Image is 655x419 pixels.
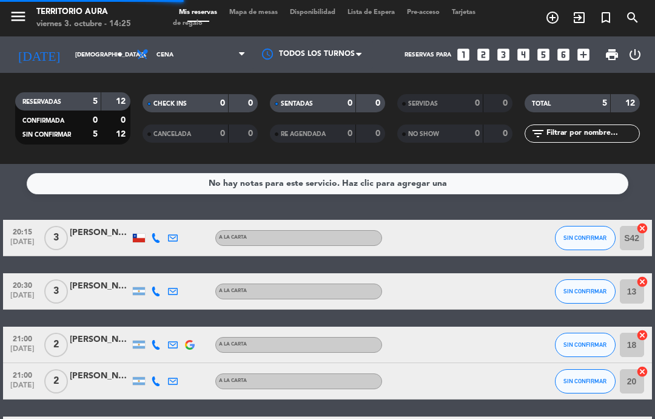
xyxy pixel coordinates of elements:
i: cancel [636,329,648,341]
strong: 12 [116,130,128,138]
strong: 12 [116,97,128,106]
i: looks_4 [516,47,531,63]
strong: 0 [503,129,510,138]
strong: 0 [475,99,480,107]
span: A LA CARTA [219,342,247,347]
span: CANCELADA [153,131,191,137]
span: CONFIRMADA [22,118,64,124]
i: cancel [636,366,648,378]
i: looks_6 [556,47,571,63]
span: BUSCAR [619,7,646,28]
strong: 0 [375,99,383,107]
img: google-logo.png [185,340,195,350]
span: SIN CONFIRMAR [563,341,606,348]
span: RESERVAR MESA [539,7,566,28]
i: menu [9,7,27,26]
i: cancel [636,222,648,234]
button: SIN CONFIRMAR [555,279,616,304]
i: add_box [576,47,591,63]
div: [PERSON_NAME] [70,369,130,383]
span: A LA CARTA [219,288,247,293]
div: TERRITORIO AURA [36,6,131,18]
span: Mapa de mesas [223,9,284,16]
button: SIN CONFIRMAR [555,333,616,357]
button: menu [9,7,27,30]
div: [PERSON_NAME] [70,333,130,347]
strong: 0 [348,99,352,107]
span: WALK IN [566,7,593,28]
span: [DATE] [7,381,38,395]
span: Lista de Espera [341,9,401,16]
span: Mis reservas [173,9,223,16]
strong: 5 [93,97,98,106]
span: [DATE] [7,238,38,252]
i: [DATE] [9,42,69,67]
span: SENTADAS [281,101,313,107]
span: SIN CONFIRMAR [22,132,71,138]
span: print [605,47,619,62]
strong: 0 [121,116,128,124]
span: 20:30 [7,278,38,291]
strong: 12 [625,99,637,107]
span: 3 [44,279,68,304]
i: looks_3 [495,47,511,63]
span: Reservas para [405,52,451,58]
strong: 0 [248,99,255,107]
span: SERVIDAS [408,101,438,107]
strong: 0 [348,129,352,138]
span: A LA CARTA [219,235,247,240]
i: turned_in_not [599,10,613,25]
span: TOTAL [532,101,551,107]
strong: 0 [375,129,383,138]
div: [PERSON_NAME] [70,279,130,293]
button: SIN CONFIRMAR [555,226,616,250]
i: looks_two [475,47,491,63]
strong: 0 [248,129,255,138]
span: A LA CARTA [219,378,247,383]
span: 3 [44,226,68,250]
div: LOG OUT [624,36,646,73]
span: CHECK INS [153,101,187,107]
span: Disponibilidad [284,9,341,16]
span: [DATE] [7,291,38,305]
button: SIN CONFIRMAR [555,369,616,393]
div: [PERSON_NAME] [70,226,130,240]
div: viernes 3. octubre - 14:25 [36,18,131,30]
strong: 5 [93,130,98,138]
span: SIN CONFIRMAR [563,234,606,241]
span: 21:00 [7,367,38,381]
span: [DATE] [7,345,38,359]
span: 2 [44,369,68,393]
span: RE AGENDADA [281,131,326,137]
strong: 0 [220,99,225,107]
strong: 5 [602,99,607,107]
span: 2 [44,333,68,357]
i: exit_to_app [572,10,586,25]
strong: 0 [503,99,510,107]
strong: 0 [220,129,225,138]
span: 21:00 [7,331,38,345]
span: SIN CONFIRMAR [563,378,606,384]
span: 20:15 [7,224,38,238]
i: looks_5 [536,47,551,63]
strong: 0 [93,116,98,124]
i: add_circle_outline [545,10,560,25]
i: power_settings_new [628,47,642,62]
strong: 0 [475,129,480,138]
i: search [625,10,640,25]
span: SIN CONFIRMAR [563,288,606,295]
span: NO SHOW [408,131,439,137]
span: Reserva especial [593,7,619,28]
input: Filtrar por nombre... [545,127,639,140]
i: cancel [636,276,648,288]
i: looks_one [455,47,471,63]
i: filter_list [531,126,545,141]
div: No hay notas para este servicio. Haz clic para agregar una [209,177,447,191]
span: RESERVADAS [22,99,61,105]
i: arrow_drop_down [113,47,127,62]
span: Pre-acceso [401,9,446,16]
